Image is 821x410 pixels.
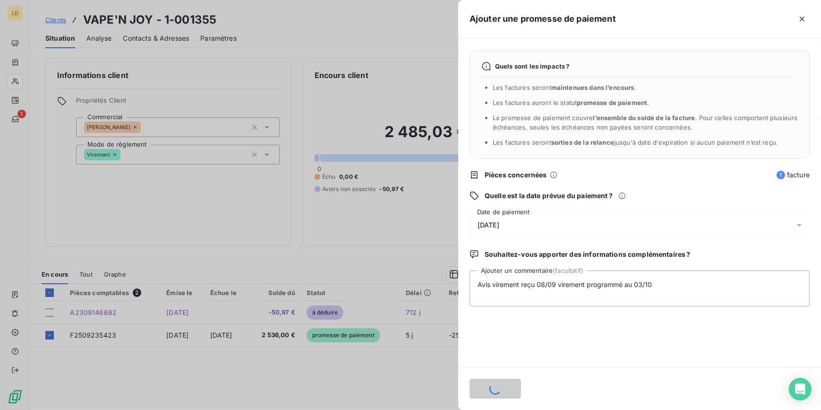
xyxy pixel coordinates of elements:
[493,99,650,106] span: Les factures auront le statut .
[551,84,634,91] span: maintenues dans l’encours
[789,378,812,401] div: Open Intercom Messenger
[551,139,614,146] span: sorties de la relance
[777,171,785,179] span: 1
[470,12,616,26] h5: Ajouter une promesse de paiement
[493,114,798,131] span: La promesse de paiement couvre . Pour celles comportant plusieurs échéances, seules les échéances...
[495,62,570,70] span: Quels sont les impacts ?
[485,170,547,180] span: Pièces concernées
[493,139,778,146] span: Les factures seront jusqu'à date d'expiration si aucun paiement n’est reçu.
[485,191,613,201] span: Quelle est la date prévue du paiement ?
[470,270,810,306] textarea: Avis virement reçu 08/09 virement programmé au 03/10
[485,250,691,259] span: Souhaitez-vous apporter des informations complémentaires ?
[777,170,810,180] span: facture
[593,114,695,122] span: l’ensemble du solde de la facture
[470,379,521,399] button: Ajouter
[577,99,647,106] span: promesse de paiement
[478,221,499,229] span: [DATE]
[493,84,636,91] span: Les factures seront .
